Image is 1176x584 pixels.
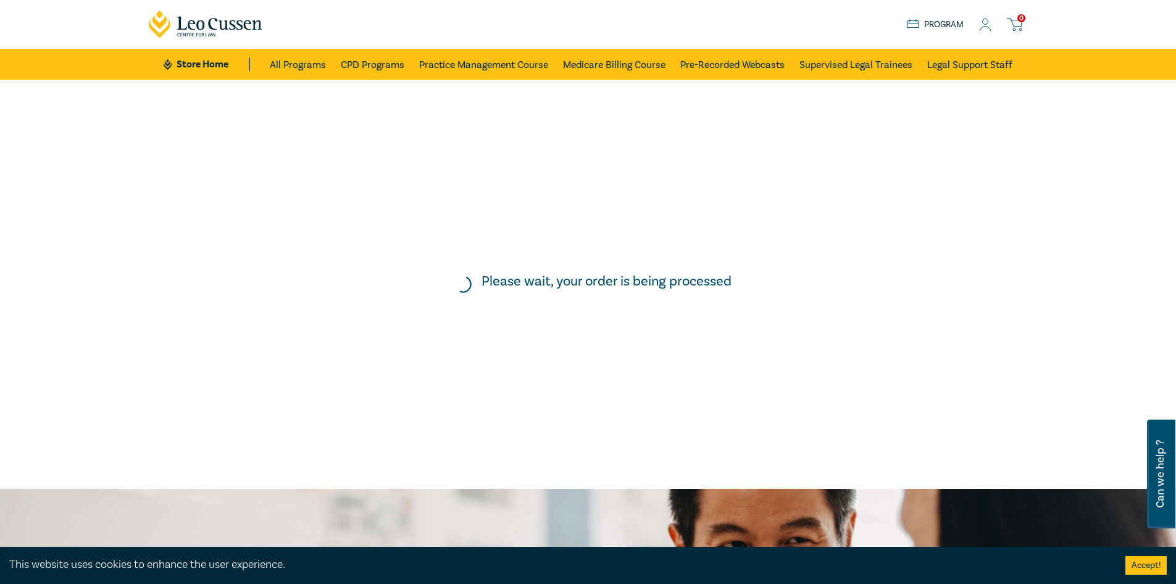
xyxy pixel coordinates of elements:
[1125,556,1167,575] button: Accept cookies
[680,49,785,80] a: Pre-Recorded Webcasts
[563,49,665,80] a: Medicare Billing Course
[270,49,326,80] a: All Programs
[419,49,548,80] a: Practice Management Course
[164,57,249,71] a: Store Home
[927,49,1012,80] a: Legal Support Staff
[341,49,404,80] a: CPD Programs
[1017,14,1025,22] span: 0
[1154,427,1166,521] span: Can we help ?
[799,49,912,80] a: Supervised Legal Trainees
[482,273,732,289] h5: Please wait, your order is being processed
[9,557,1107,573] div: This website uses cookies to enhance the user experience.
[907,18,964,32] a: Program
